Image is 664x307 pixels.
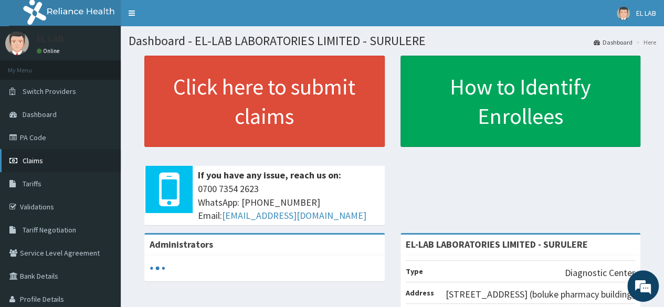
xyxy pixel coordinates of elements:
a: How to Identify Enrollees [400,56,641,147]
strong: EL-LAB LABORATORIES LIMITED - SURULERE [406,238,588,250]
b: Administrators [150,238,213,250]
p: EL LAB [37,34,64,44]
p: [STREET_ADDRESS] (boluke pharmacy building) [446,288,635,301]
span: Tariff Negotiation [23,225,76,235]
b: Type [406,267,423,276]
b: If you have any issue, reach us on: [198,169,341,181]
span: Switch Providers [23,87,76,96]
span: Claims [23,156,43,165]
p: Diagnostic Center [565,266,635,280]
b: Address [406,288,434,298]
a: Click here to submit claims [144,56,385,147]
a: [EMAIL_ADDRESS][DOMAIN_NAME] [222,209,366,221]
span: 0700 7354 2623 WhatsApp: [PHONE_NUMBER] Email: [198,182,380,223]
li: Here [634,38,656,47]
a: Online [37,47,62,55]
img: User Image [617,7,630,20]
span: EL LAB [636,8,656,18]
a: Dashboard [594,38,633,47]
h1: Dashboard - EL-LAB LABORATORIES LIMITED - SURULERE [129,34,656,48]
span: Dashboard [23,110,57,119]
svg: audio-loading [150,260,165,276]
span: Tariffs [23,179,41,188]
img: User Image [5,31,29,55]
